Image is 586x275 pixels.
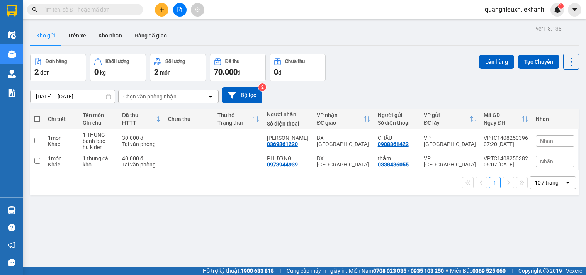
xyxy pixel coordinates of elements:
[122,141,160,147] div: Tại văn phòng
[536,24,562,33] div: ver 1.8.138
[480,109,532,129] th: Toggle SortBy
[90,54,146,81] button: Khối lượng0kg
[150,54,206,81] button: Số lượng2món
[540,158,553,165] span: Nhãn
[378,135,416,141] div: CHÂU
[225,59,239,64] div: Đã thu
[46,59,67,64] div: Đơn hàng
[8,50,16,58] img: warehouse-icon
[285,59,305,64] div: Chưa thu
[42,5,134,14] input: Tìm tên, số ĐT hoặc mã đơn
[8,206,16,214] img: warehouse-icon
[30,54,86,81] button: Đơn hàng2đơn
[274,67,278,76] span: 0
[267,155,309,161] div: PHƯƠNG
[173,3,187,17] button: file-add
[511,267,513,275] span: |
[378,120,416,126] div: Số điện thoại
[122,161,160,168] div: Tại văn phòng
[83,112,114,118] div: Tên món
[48,116,75,122] div: Chi tiết
[484,112,522,118] div: Mã GD
[258,83,266,91] sup: 2
[8,70,16,78] img: warehouse-icon
[159,7,165,12] span: plus
[61,26,92,45] button: Trên xe
[424,120,470,126] div: ĐC lấy
[122,120,154,126] div: HTTT
[349,267,444,275] span: Miền Nam
[378,112,416,118] div: Người gửi
[83,144,114,150] div: hu k den
[280,267,281,275] span: |
[378,155,416,161] div: thắm
[160,70,171,76] span: món
[378,161,409,168] div: 0338486055
[287,267,347,275] span: Cung cấp máy in - giấy in:
[554,6,561,13] img: icon-new-feature
[128,26,173,45] button: Hàng đã giao
[571,6,578,13] span: caret-down
[191,3,204,17] button: aim
[518,55,559,69] button: Tạo Chuyến
[48,135,75,141] div: 1 món
[123,93,177,100] div: Chọn văn phòng nhận
[420,109,480,129] th: Toggle SortBy
[7,5,17,17] img: logo-vxr
[83,155,114,168] div: 1 thung cá khô
[484,161,528,168] div: 06:07 [DATE]
[484,135,528,141] div: VPTC1408250396
[31,90,115,103] input: Select a date range.
[168,116,210,122] div: Chưa thu
[479,5,550,14] span: quanghieuxh.lekhanh
[34,67,39,76] span: 2
[424,155,476,168] div: VP [GEOGRAPHIC_DATA]
[267,141,298,147] div: 0369361220
[48,155,75,161] div: 1 món
[484,120,522,126] div: Ngày ĐH
[122,112,154,118] div: Đã thu
[238,70,241,76] span: đ
[222,87,262,103] button: Bộ lọc
[177,7,182,12] span: file-add
[317,120,363,126] div: ĐC giao
[535,179,559,187] div: 10 / trang
[373,268,444,274] strong: 0708 023 035 - 0935 103 250
[100,70,106,76] span: kg
[484,155,528,161] div: VPTC1408250382
[484,141,528,147] div: 07:20 [DATE]
[424,135,476,147] div: VP [GEOGRAPHIC_DATA]
[536,116,574,122] div: Nhãn
[118,109,164,129] th: Toggle SortBy
[122,135,160,141] div: 30.000 đ
[424,112,470,118] div: VP gửi
[378,141,409,147] div: 0908361422
[8,89,16,97] img: solution-icon
[540,138,553,144] span: Nhãn
[559,3,562,9] span: 1
[165,59,185,64] div: Số lượng
[203,267,274,275] span: Hỗ trợ kỹ thuật:
[83,132,114,144] div: 1 THÙNG bánh bao
[267,111,309,117] div: Người nhận
[214,109,263,129] th: Toggle SortBy
[313,109,374,129] th: Toggle SortBy
[214,67,238,76] span: 70.000
[565,180,571,186] svg: open
[317,155,370,168] div: BX [GEOGRAPHIC_DATA]
[217,112,253,118] div: Thu hộ
[30,26,61,45] button: Kho gửi
[48,161,75,168] div: Khác
[267,161,298,168] div: 0973944939
[94,67,99,76] span: 0
[40,70,50,76] span: đơn
[489,177,501,188] button: 1
[155,3,168,17] button: plus
[241,268,274,274] strong: 1900 633 818
[270,54,326,81] button: Chưa thu0đ
[83,120,114,126] div: Ghi chú
[8,31,16,39] img: warehouse-icon
[267,135,309,141] div: TỐ QUYÊN
[543,268,549,273] span: copyright
[267,121,309,127] div: Số điện thoại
